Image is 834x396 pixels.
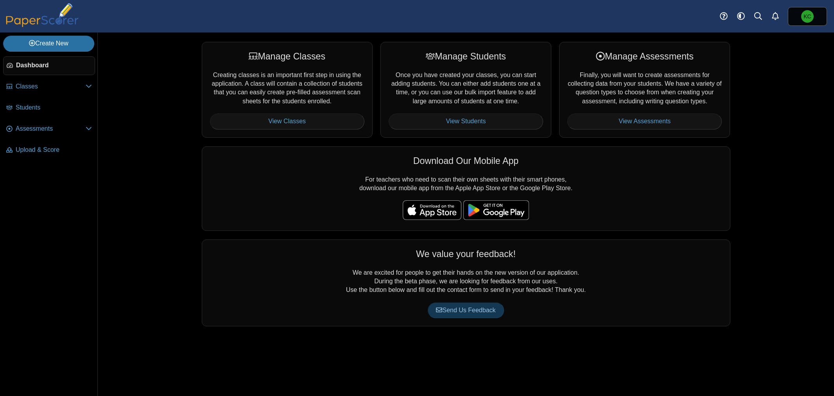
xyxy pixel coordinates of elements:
a: Students [3,99,95,117]
a: Alerts [767,8,784,25]
img: google-play-badge.png [463,200,529,220]
span: Kelly Charlton [804,14,811,19]
a: Assessments [3,120,95,139]
span: Assessments [16,124,86,133]
span: Kelly Charlton [801,10,814,23]
span: Upload & Score [16,146,92,154]
div: Creating classes is an important first step in using the application. A class will contain a coll... [202,42,373,137]
a: View Classes [210,113,364,129]
span: Send Us Feedback [436,307,495,313]
a: View Assessments [567,113,722,129]
span: Dashboard [16,61,91,70]
a: Dashboard [3,56,95,75]
a: View Students [389,113,543,129]
div: Manage Students [389,50,543,63]
img: PaperScorer [3,3,81,27]
div: Finally, you will want to create assessments for collecting data from your students. We have a va... [559,42,730,137]
div: We are excited for people to get their hands on the new version of our application. During the be... [202,239,730,326]
img: apple-store-badge.svg [403,200,461,220]
a: Kelly Charlton [788,7,827,26]
div: We value your feedback! [210,248,722,260]
div: Once you have created your classes, you can start adding students. You can either add students on... [380,42,551,137]
div: Manage Classes [210,50,364,63]
span: Classes [16,82,86,91]
div: Download Our Mobile App [210,155,722,167]
a: Classes [3,77,95,96]
div: For teachers who need to scan their own sheets with their smart phones, download our mobile app f... [202,146,730,231]
a: Send Us Feedback [428,302,504,318]
span: Students [16,103,92,112]
div: Manage Assessments [567,50,722,63]
a: Upload & Score [3,141,95,160]
a: Create New [3,36,94,51]
a: PaperScorer [3,22,81,28]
